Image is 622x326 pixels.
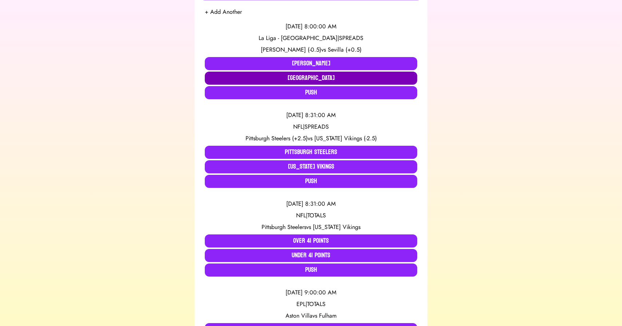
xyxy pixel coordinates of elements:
button: Pittsburgh Steelers [205,146,417,159]
span: Pittsburgh Steelers [262,223,306,231]
button: [PERSON_NAME] [205,57,417,70]
span: [US_STATE] Vikings [313,223,360,231]
div: La Liga - [GEOGRAPHIC_DATA] | SPREADS [205,34,417,43]
span: Sevilla (+0.5) [328,45,362,54]
button: Push [205,175,417,188]
div: [DATE] 8:31:00 AM [205,200,417,208]
span: [PERSON_NAME] (-0.5) [261,45,321,54]
button: + Add Another [205,8,242,16]
button: Under 41 Points [205,249,417,262]
span: Aston Villa [286,311,312,320]
button: [US_STATE] Vikings [205,160,417,173]
div: NFL | TOTALS [205,211,417,220]
div: vs [205,134,417,143]
span: Pittsburgh Steelers (+2.5) [246,134,308,142]
span: [US_STATE] Vikings (-2.5) [314,134,377,142]
div: [DATE] 8:31:00 AM [205,111,417,120]
span: Fulham [319,311,336,320]
button: [GEOGRAPHIC_DATA] [205,72,417,85]
button: Over 41 Points [205,234,417,247]
div: vs [205,311,417,320]
div: vs [205,223,417,232]
div: vs [205,45,417,54]
div: [DATE] 8:00:00 AM [205,22,417,31]
div: NFL | SPREADS [205,122,417,131]
div: EPL | TOTALS [205,300,417,309]
button: Push [205,86,417,99]
button: Push [205,263,417,277]
div: [DATE] 9:00:00 AM [205,288,417,297]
